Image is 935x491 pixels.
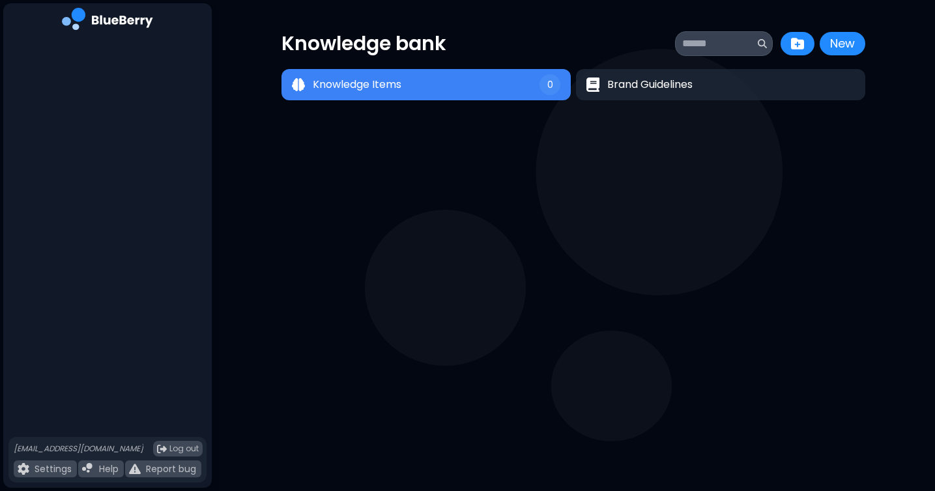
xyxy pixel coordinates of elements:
span: Knowledge Items [313,77,401,92]
img: file icon [129,463,141,475]
img: search icon [758,39,767,48]
span: Log out [169,443,199,454]
img: company logo [62,8,153,35]
img: Knowledge Items [292,78,305,91]
img: file icon [18,463,29,475]
p: Settings [35,463,72,475]
img: logout [157,444,167,454]
p: Help [99,463,119,475]
button: New [820,32,865,55]
img: file icon [82,463,94,475]
p: Knowledge bank [281,32,446,55]
p: [EMAIL_ADDRESS][DOMAIN_NAME] [14,443,143,454]
button: Knowledge ItemsKnowledge Items0 [281,69,571,100]
span: Brand Guidelines [607,77,693,92]
button: Brand GuidelinesBrand Guidelines [576,69,865,100]
span: 0 [547,79,553,91]
img: folder plus icon [791,37,804,50]
p: Report bug [146,463,196,475]
img: Brand Guidelines [586,77,599,92]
